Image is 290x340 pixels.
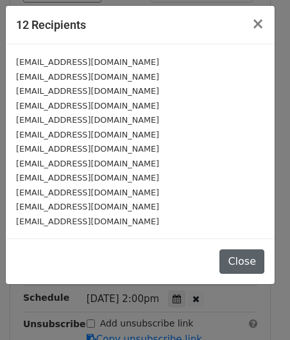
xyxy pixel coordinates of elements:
[219,249,264,274] button: Close
[16,202,159,211] small: [EMAIL_ADDRESS][DOMAIN_NAME]
[16,159,159,168] small: [EMAIL_ADDRESS][DOMAIN_NAME]
[16,188,159,197] small: [EMAIL_ADDRESS][DOMAIN_NAME]
[16,173,159,183] small: [EMAIL_ADDRESS][DOMAIN_NAME]
[241,6,275,42] button: Close
[16,72,159,82] small: [EMAIL_ADDRESS][DOMAIN_NAME]
[16,57,159,67] small: [EMAIL_ADDRESS][DOMAIN_NAME]
[16,16,86,33] h5: 12 Recipients
[16,101,159,111] small: [EMAIL_ADDRESS][DOMAIN_NAME]
[16,144,159,154] small: [EMAIL_ADDRESS][DOMAIN_NAME]
[16,115,159,125] small: [EMAIL_ADDRESS][DOMAIN_NAME]
[16,130,159,139] small: [EMAIL_ADDRESS][DOMAIN_NAME]
[16,86,159,96] small: [EMAIL_ADDRESS][DOMAIN_NAME]
[252,15,264,33] span: ×
[226,278,290,340] iframe: Chat Widget
[16,217,159,226] small: [EMAIL_ADDRESS][DOMAIN_NAME]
